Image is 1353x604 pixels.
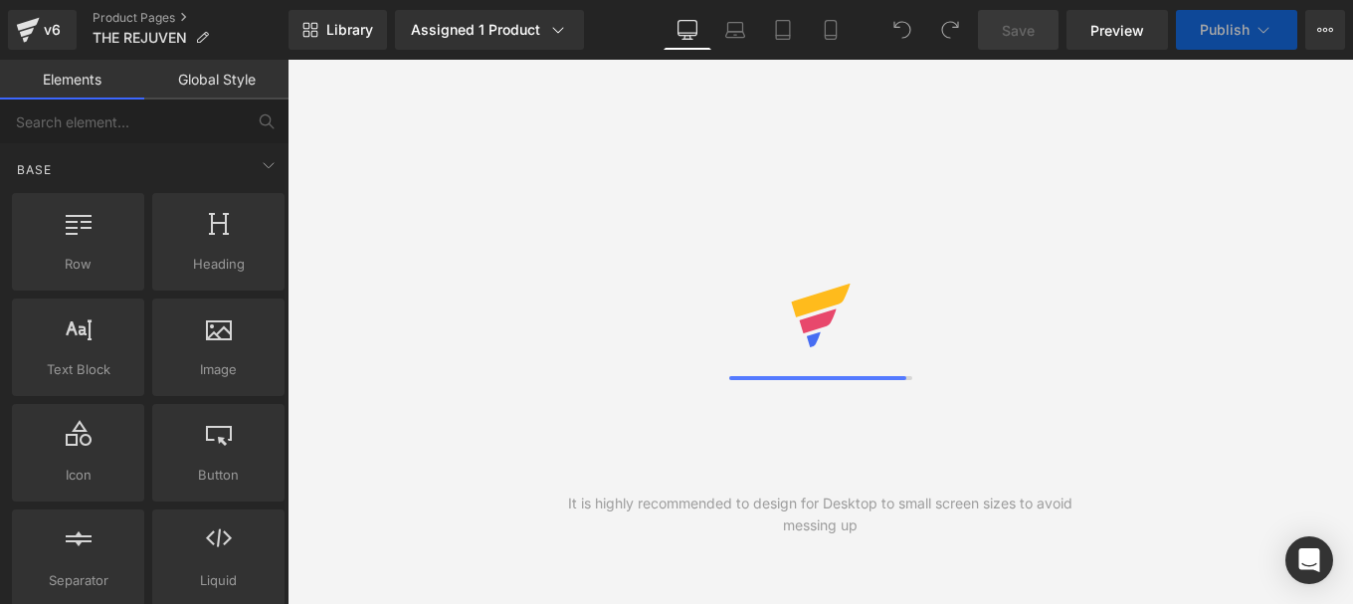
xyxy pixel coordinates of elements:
[1090,20,1144,41] span: Preview
[882,10,922,50] button: Undo
[411,20,568,40] div: Assigned 1 Product
[1176,10,1297,50] button: Publish
[1002,20,1035,41] span: Save
[18,359,138,380] span: Text Block
[93,10,289,26] a: Product Pages
[158,359,279,380] span: Image
[158,254,279,275] span: Heading
[40,17,65,43] div: v6
[144,60,289,100] a: Global Style
[15,160,54,179] span: Base
[759,10,807,50] a: Tablet
[664,10,711,50] a: Desktop
[807,10,855,50] a: Mobile
[289,10,387,50] a: New Library
[1200,22,1250,38] span: Publish
[1066,10,1168,50] a: Preview
[930,10,970,50] button: Redo
[1285,536,1333,584] div: Open Intercom Messenger
[326,21,373,39] span: Library
[1305,10,1345,50] button: More
[18,465,138,486] span: Icon
[711,10,759,50] a: Laptop
[8,10,77,50] a: v6
[18,254,138,275] span: Row
[158,465,279,486] span: Button
[554,493,1087,536] div: It is highly recommended to design for Desktop to small screen sizes to avoid messing up
[18,570,138,591] span: Separator
[158,570,279,591] span: Liquid
[93,30,187,46] span: THE REJUVEN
